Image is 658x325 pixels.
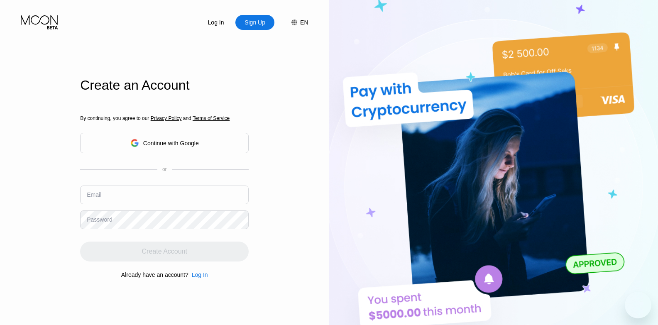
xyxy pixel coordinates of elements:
div: By continuing, you agree to our [80,115,249,121]
div: Email [87,191,101,198]
div: Log In [196,15,235,30]
iframe: Button to launch messaging window [625,292,651,318]
div: Sign Up [244,18,266,27]
div: EN [300,19,308,26]
div: Create an Account [80,78,249,93]
div: EN [283,15,308,30]
span: Privacy Policy [151,115,182,121]
div: Log In [207,18,225,27]
div: Continue with Google [143,140,199,147]
div: Already have an account? [121,271,188,278]
div: Log In [192,271,208,278]
div: or [162,166,167,172]
span: and [181,115,193,121]
div: Sign Up [235,15,274,30]
div: Continue with Google [80,133,249,153]
div: Password [87,216,112,223]
span: Terms of Service [193,115,230,121]
div: Log In [188,271,208,278]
